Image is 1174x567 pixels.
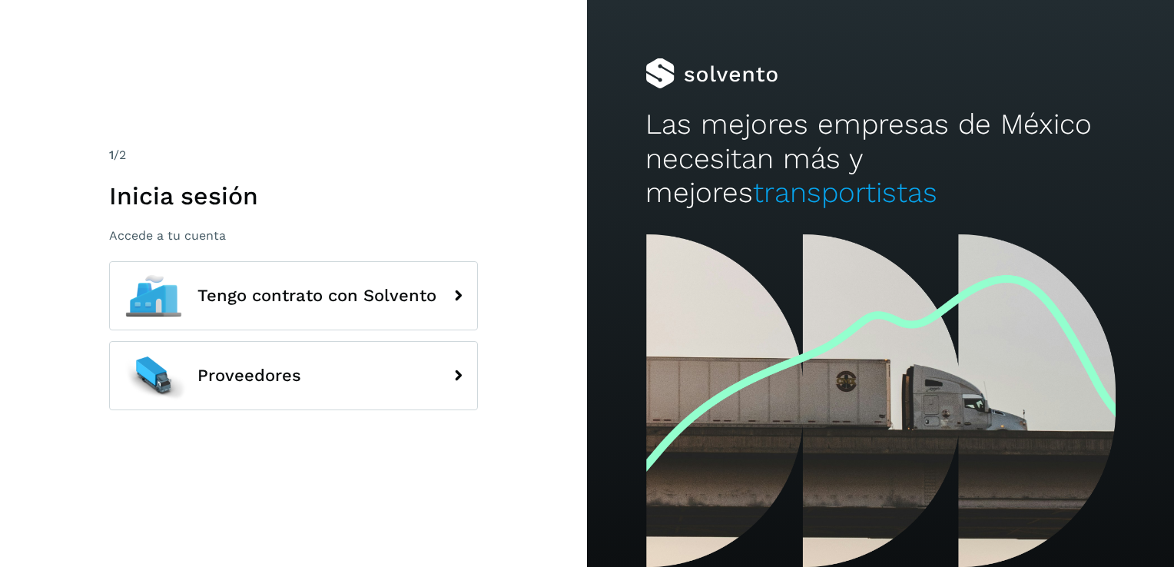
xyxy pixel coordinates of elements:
p: Accede a tu cuenta [109,228,478,243]
span: Proveedores [197,366,301,385]
h2: Las mejores empresas de México necesitan más y mejores [645,108,1115,210]
span: Tengo contrato con Solvento [197,287,436,305]
h1: Inicia sesión [109,181,478,211]
span: 1 [109,148,114,162]
div: /2 [109,146,478,164]
button: Tengo contrato con Solvento [109,261,478,330]
button: Proveedores [109,341,478,410]
span: transportistas [753,176,937,209]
